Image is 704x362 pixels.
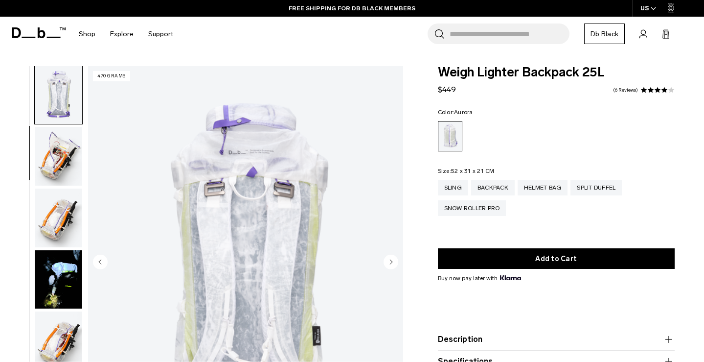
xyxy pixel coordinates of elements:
a: Helmet Bag [518,180,568,195]
a: Split Duffel [570,180,622,195]
button: Add to Cart [438,248,675,269]
button: Weigh_Lighter_Backpack_25L_5.png [34,188,83,248]
a: Support [148,17,173,51]
a: Db Black [584,24,625,44]
span: Buy now pay later with [438,274,521,283]
span: Aurora [454,109,473,116]
a: Snow Roller Pro [438,200,506,216]
img: Weigh_Lighter_Backpack_25L_3.png [35,65,82,124]
legend: Size: [438,168,495,174]
button: Description [438,334,675,345]
nav: Main Navigation [71,17,181,51]
img: Weigh_Lighter_Backpack_25L_4.png [35,127,82,186]
button: Weigh_Lighter_Backpack_25L_4.png [34,126,83,186]
button: Weigh_Lighter_Backpack_25L_3.png [34,65,83,124]
img: {"height" => 20, "alt" => "Klarna"} [500,275,521,280]
button: Previous slide [93,255,108,271]
button: Weigh Lighter Backpack 25L Aurora [34,250,83,310]
a: Sling [438,180,468,195]
p: 470 grams [93,71,130,81]
a: Explore [110,17,134,51]
legend: Color: [438,109,473,115]
a: Shop [79,17,95,51]
span: $449 [438,85,456,94]
img: Weigh Lighter Backpack 25L Aurora [35,250,82,309]
img: Weigh_Lighter_Backpack_25L_5.png [35,189,82,247]
a: Backpack [471,180,515,195]
span: Weigh Lighter Backpack 25L [438,66,675,79]
button: Next slide [384,255,398,271]
span: 52 x 31 x 21 CM [451,168,495,174]
a: Aurora [438,121,462,151]
a: 6 reviews [613,88,638,93]
a: FREE SHIPPING FOR DB BLACK MEMBERS [289,4,415,13]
